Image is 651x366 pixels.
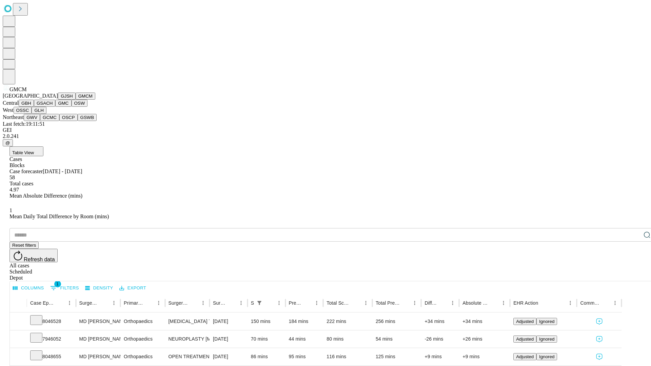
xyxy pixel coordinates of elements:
button: Adjusted [513,318,536,325]
div: Primary Service [124,300,143,306]
span: Adjusted [516,337,534,342]
div: 2.0.241 [3,133,648,139]
button: Table View [9,146,43,156]
span: Last fetch: 19:11:51 [3,121,45,127]
button: Ignored [536,353,557,360]
button: OSW [72,100,88,107]
button: Menu [109,298,119,308]
span: 58 [9,175,15,180]
button: Menu [566,298,575,308]
button: Menu [312,298,321,308]
div: Surgeon Name [79,300,99,306]
div: Total Scheduled Duration [327,300,351,306]
div: Absolute Difference [462,300,489,306]
span: @ [5,140,10,145]
button: Sort [100,298,109,308]
button: Sort [265,298,274,308]
button: Select columns [11,283,46,293]
button: GSACH [34,100,55,107]
div: 222 mins [327,313,369,330]
div: Total Predicted Duration [376,300,400,306]
div: OPEN TREATMENT DISTAL RADIAL INTRA-ARTICULAR FRACTURE OR EPIPHYSEAL SEPARATION [MEDICAL_DATA] 3 0... [169,348,206,365]
div: [DATE] [213,313,244,330]
button: Sort [227,298,236,308]
button: Expand [13,333,23,345]
span: Total cases [9,181,33,186]
span: Adjusted [516,354,534,359]
button: Reset filters [9,242,39,249]
div: [DATE] [213,348,244,365]
span: [DATE] - [DATE] [43,168,82,174]
button: Menu [236,298,246,308]
button: Adjusted [513,353,536,360]
div: 1 active filter [255,298,264,308]
button: Menu [499,298,508,308]
div: Surgery Date [213,300,226,306]
div: MD [PERSON_NAME] [PERSON_NAME] Md [79,313,117,330]
div: MD [PERSON_NAME] C [PERSON_NAME] [79,330,117,348]
span: [GEOGRAPHIC_DATA] [3,93,58,99]
button: GMC [55,100,71,107]
button: Sort [438,298,448,308]
button: Sort [601,298,610,308]
button: Expand [13,351,23,363]
div: 70 mins [251,330,282,348]
div: 150 mins [251,313,282,330]
button: Sort [489,298,499,308]
button: Menu [361,298,371,308]
div: 44 mins [289,330,320,348]
div: Orthopaedics [124,313,161,330]
button: GBH [19,100,34,107]
div: +34 mins [462,313,507,330]
button: Menu [410,298,419,308]
span: Adjusted [516,319,534,324]
span: Refresh data [24,257,55,262]
div: Predicted In Room Duration [289,300,302,306]
div: 7946052 [30,330,73,348]
div: 116 mins [327,348,369,365]
div: +9 mins [425,348,456,365]
span: Mean Daily Total Difference by Room (mins) [9,213,109,219]
button: Export [118,283,148,293]
span: 1 [9,207,12,213]
button: Sort [189,298,198,308]
span: Case forecaster [9,168,43,174]
div: MD [PERSON_NAME] C [PERSON_NAME] [79,348,117,365]
div: +34 mins [425,313,456,330]
div: 80 mins [327,330,369,348]
div: 8046528 [30,313,73,330]
button: GJSH [58,93,76,100]
div: Case Epic Id [30,300,55,306]
button: Refresh data [9,249,58,262]
div: 125 mins [376,348,418,365]
div: +9 mins [462,348,507,365]
div: +26 mins [462,330,507,348]
button: Show filters [48,283,81,293]
div: -26 mins [425,330,456,348]
span: Ignored [539,319,554,324]
span: Table View [12,150,34,155]
button: GMCM [76,93,95,100]
button: Menu [274,298,284,308]
div: [MEDICAL_DATA] TOTAL SHOULDER [169,313,206,330]
button: Sort [539,298,548,308]
button: Sort [400,298,410,308]
div: 86 mins [251,348,282,365]
span: Reset filters [12,243,36,248]
div: Difference [425,300,438,306]
div: 184 mins [289,313,320,330]
div: Surgery Name [169,300,188,306]
button: Menu [198,298,208,308]
span: Northeast [3,114,24,120]
button: GWV [24,114,40,121]
div: Scheduled In Room Duration [251,300,254,306]
div: 256 mins [376,313,418,330]
span: 1 [54,281,61,287]
div: Comments [580,300,600,306]
button: Sort [352,298,361,308]
button: Ignored [536,335,557,343]
button: Adjusted [513,335,536,343]
button: Menu [154,298,163,308]
button: Menu [610,298,620,308]
span: 4.97 [9,187,19,192]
